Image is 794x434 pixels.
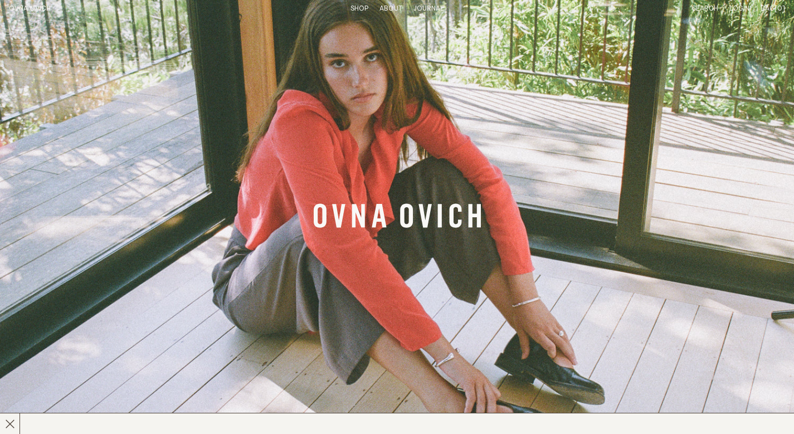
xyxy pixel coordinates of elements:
[761,5,774,12] span: Bag
[413,5,444,12] a: Journal
[692,5,718,12] a: Search
[379,4,402,14] summary: About
[774,5,785,12] span: [0]
[350,5,368,12] a: Shop
[314,203,481,231] a: Banner Link
[9,5,51,12] a: Home
[729,5,749,12] a: Login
